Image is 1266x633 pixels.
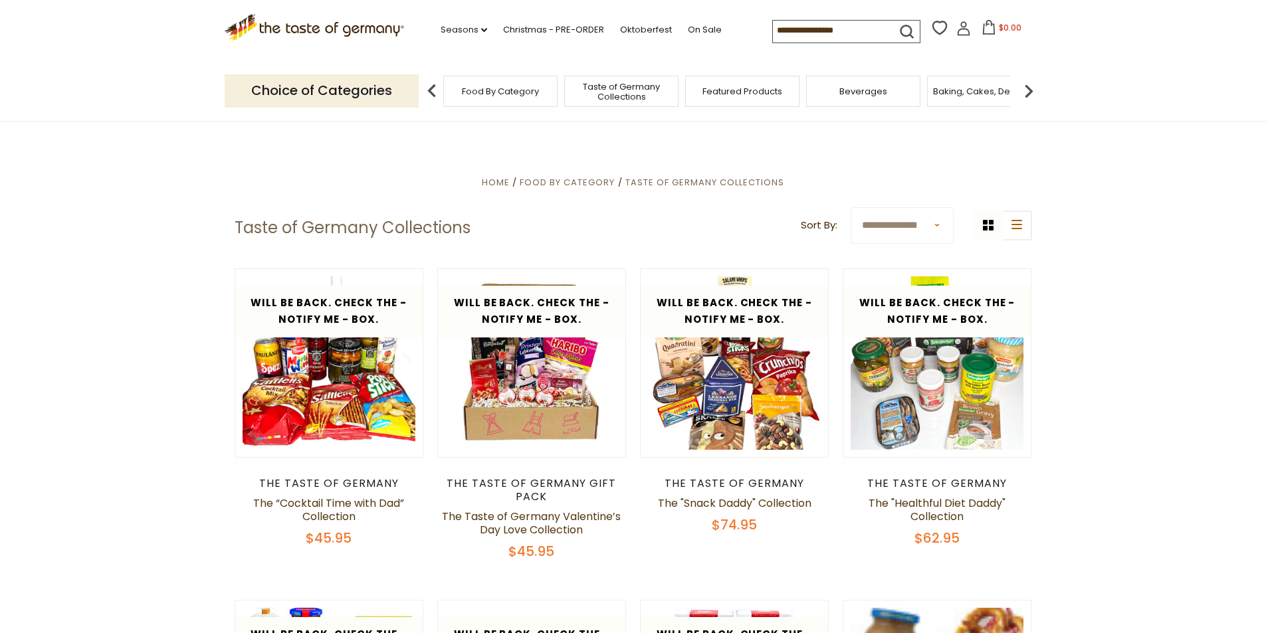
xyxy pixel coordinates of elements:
button: $0.00 [974,20,1030,40]
a: Christmas - PRE-ORDER [503,23,604,37]
img: The "Snack Daddy" Collection [641,269,829,457]
div: The Taste of Germany [843,477,1032,490]
img: previous arrow [419,78,445,104]
img: The “Cocktail Time with Dad” Collection [235,269,423,457]
a: Food By Category [520,176,615,189]
h1: Taste of Germany Collections [235,218,471,238]
div: The Taste of Germany [640,477,829,490]
a: On Sale [688,23,722,37]
a: Baking, Cakes, Desserts [933,86,1036,96]
div: The Taste of Germany [235,477,424,490]
label: Sort By: [801,217,837,234]
img: The "Healthful Diet Daddy" Collection [843,269,1031,457]
span: $45.95 [508,542,554,561]
a: Oktoberfest [620,23,672,37]
a: The "Snack Daddy" Collection [658,496,811,511]
p: Choice of Categories [225,74,419,107]
a: Taste of Germany Collections [625,176,784,189]
a: Taste of Germany Collections [568,82,675,102]
a: Seasons [441,23,487,37]
img: The Taste of Germany Valentine’s Day Love Collection [438,269,626,457]
a: Featured Products [702,86,782,96]
span: $0.00 [999,22,1021,33]
img: next arrow [1015,78,1042,104]
a: The Taste of Germany Valentine’s Day Love Collection [442,509,621,537]
a: The "Healthful Diet Daddy" Collection [869,496,1005,524]
a: Beverages [839,86,887,96]
a: The “Cocktail Time with Dad” Collection [253,496,404,524]
div: The Taste of Germany Gift Pack [437,477,627,503]
span: $74.95 [712,515,757,534]
a: Food By Category [462,86,539,96]
a: Home [482,176,510,189]
span: $62.95 [914,529,960,547]
span: $45.95 [306,529,352,547]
